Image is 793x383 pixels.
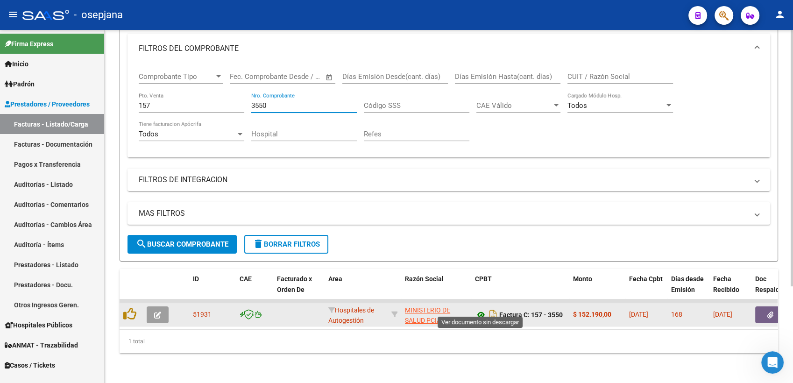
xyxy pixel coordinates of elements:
datatable-header-cell: Fecha Recibido [709,269,751,310]
span: Fecha Recibido [713,275,739,293]
mat-panel-title: FILTROS DEL COMPROBANTE [139,43,748,54]
span: Buscar Comprobante [136,240,228,248]
span: Casos / Tickets [5,360,55,370]
mat-panel-title: MAS FILTROS [139,208,748,219]
div: 30626983398 [405,305,467,325]
input: Fecha fin [276,72,321,81]
datatable-header-cell: Area [325,269,388,310]
span: Comprobante Tipo [139,72,214,81]
span: Todos [567,101,587,110]
datatable-header-cell: Facturado x Orden De [273,269,325,310]
span: MINISTERIO DE SALUD PCIA DE BS AS [405,306,460,335]
div: 1 total [120,330,778,353]
mat-panel-title: FILTROS DE INTEGRACION [139,175,748,185]
span: Fecha Cpbt [629,275,663,283]
span: CAE Válido [476,101,552,110]
span: CPBT [475,275,492,283]
span: Area [328,275,342,283]
span: Borrar Filtros [253,240,320,248]
mat-expansion-panel-header: FILTROS DE INTEGRACION [127,169,770,191]
mat-icon: menu [7,9,19,20]
span: Razón Social [405,275,444,283]
span: Monto [573,275,592,283]
datatable-header-cell: CAE [236,269,273,310]
mat-icon: search [136,238,147,249]
datatable-header-cell: Monto [569,269,625,310]
datatable-header-cell: Días desde Emisión [667,269,709,310]
mat-icon: delete [253,238,264,249]
strong: Factura C: 157 - 3550 [499,311,563,319]
iframe: Intercom live chat [761,351,784,374]
input: Fecha inicio [230,72,268,81]
span: ID [193,275,199,283]
i: Descargar documento [487,307,499,322]
datatable-header-cell: Razón Social [401,269,471,310]
strong: $ 152.190,00 [573,311,611,318]
button: Buscar Comprobante [127,235,237,254]
span: Facturado x Orden De [277,275,312,293]
span: Prestadores / Proveedores [5,99,90,109]
span: Padrón [5,79,35,89]
mat-expansion-panel-header: MAS FILTROS [127,202,770,225]
span: Firma Express [5,39,53,49]
span: Días desde Emisión [671,275,704,293]
span: Hospitales Públicos [5,320,72,330]
span: 168 [671,311,682,318]
span: 51931 [193,311,212,318]
span: ANMAT - Trazabilidad [5,340,78,350]
div: FILTROS DEL COMPROBANTE [127,64,770,157]
datatable-header-cell: ID [189,269,236,310]
span: [DATE] [629,311,648,318]
datatable-header-cell: Fecha Cpbt [625,269,667,310]
span: Hospitales de Autogestión [328,306,374,325]
span: - osepjana [74,5,123,25]
mat-expansion-panel-header: FILTROS DEL COMPROBANTE [127,34,770,64]
span: Todos [139,130,158,138]
span: Inicio [5,59,28,69]
span: [DATE] [713,311,732,318]
button: Open calendar [324,72,335,83]
button: Borrar Filtros [244,235,328,254]
datatable-header-cell: CPBT [471,269,569,310]
mat-icon: person [774,9,786,20]
span: CAE [240,275,252,283]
